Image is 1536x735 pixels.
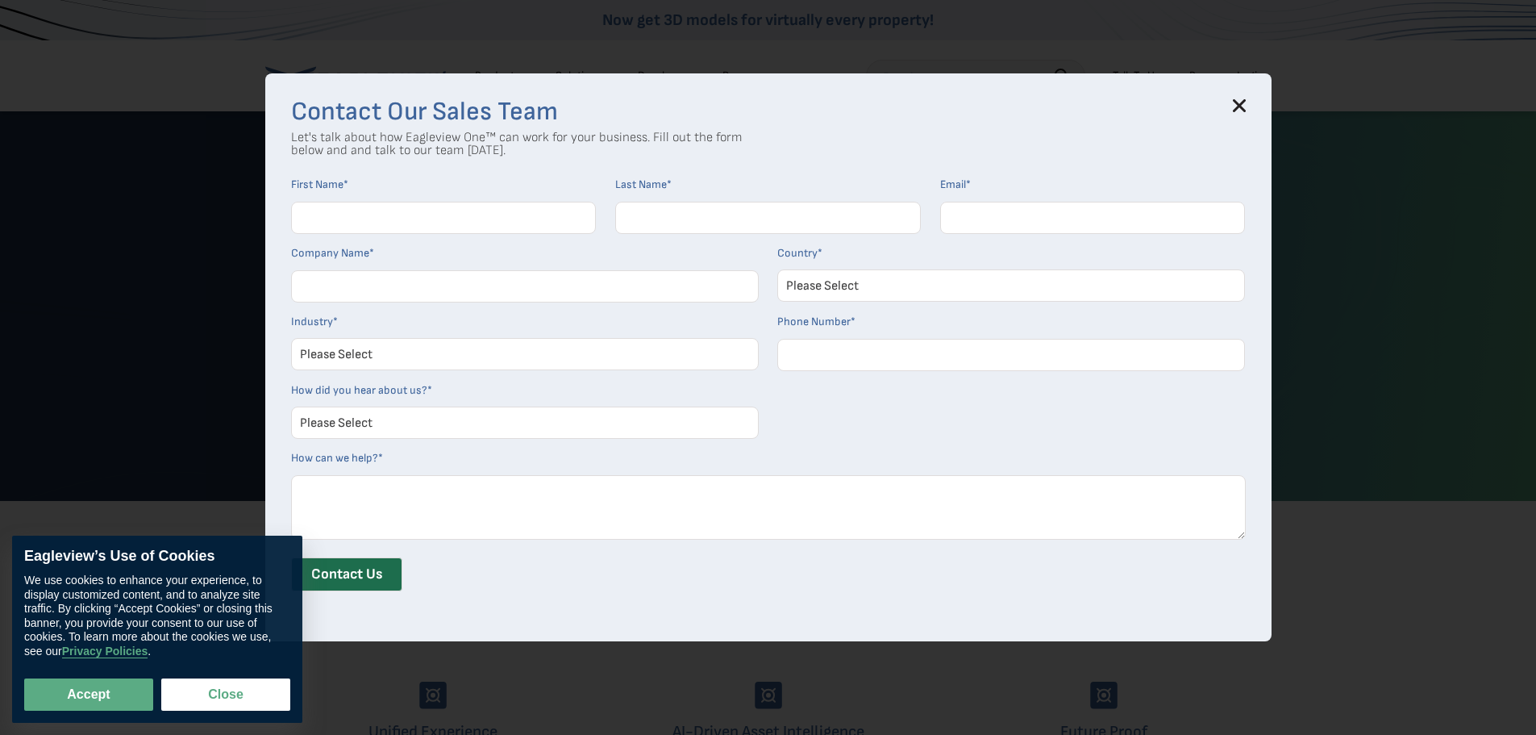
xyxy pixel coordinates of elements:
a: Privacy Policies [62,645,148,658]
span: First Name [291,177,343,191]
span: Phone Number [777,315,851,328]
span: Industry [291,315,333,328]
span: Email [940,177,966,191]
input: Contact Us [291,558,402,591]
div: We use cookies to enhance your experience, to display customized content, and to analyze site tra... [24,574,290,658]
p: Let's talk about how Eagleview One™ can work for your business. Fill out the form below and and t... [291,132,743,157]
span: How did you hear about us? [291,383,427,397]
span: Country [777,246,818,260]
div: Eagleview’s Use of Cookies [24,548,290,566]
span: Last Name [615,177,667,191]
span: How can we help? [291,451,378,465]
button: Close [161,679,290,711]
button: Accept [24,679,153,711]
h3: Contact Our Sales Team [291,99,1246,125]
span: Company Name [291,246,369,260]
